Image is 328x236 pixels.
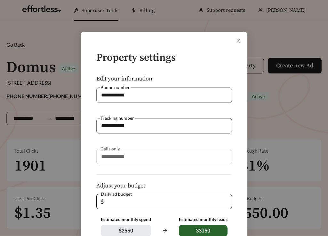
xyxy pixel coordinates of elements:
button: Close [229,32,247,50]
h5: Edit your information [96,76,232,82]
span: close [236,38,241,44]
div: Estimated monthly spend [101,217,151,222]
div: Estimated monthly leads [179,217,227,222]
span: $ [100,194,104,209]
h5: Adjust your budget [96,183,232,189]
h4: Property settings [96,52,232,64]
